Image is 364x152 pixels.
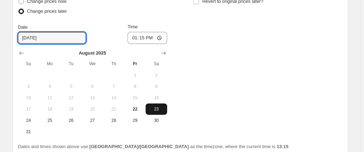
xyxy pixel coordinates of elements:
button: Tuesday August 12 2025 [60,92,82,103]
th: Sunday [18,58,39,69]
span: 11 [42,95,58,101]
button: Friday August 29 2025 [124,115,146,126]
span: We [84,61,100,67]
span: Time [128,24,137,29]
button: Tuesday August 5 2025 [60,81,82,92]
span: 16 [148,95,164,101]
th: Monday [39,58,60,69]
b: [GEOGRAPHIC_DATA]/[GEOGRAPHIC_DATA] [89,144,189,149]
span: 2 [148,72,164,78]
button: Tuesday August 26 2025 [60,115,82,126]
span: Mo [42,61,58,67]
b: 13:15 [277,144,288,149]
span: 3 [21,84,36,89]
th: Thursday [103,58,124,69]
button: Today Friday August 22 2025 [124,103,146,115]
button: Monday August 11 2025 [39,92,60,103]
th: Tuesday [60,58,82,69]
button: Thursday August 21 2025 [103,103,124,115]
span: Sa [148,61,164,67]
button: Show next month, September 2025 [159,48,169,58]
button: Show previous month, July 2025 [17,48,27,58]
button: Wednesday August 6 2025 [82,81,103,92]
span: 15 [127,95,143,101]
span: 8 [127,84,143,89]
button: Thursday August 7 2025 [103,81,124,92]
span: 7 [106,84,122,89]
button: Saturday August 16 2025 [146,92,167,103]
button: Sunday August 31 2025 [18,126,39,137]
span: 17 [21,106,36,112]
span: Date [18,24,28,30]
span: 31 [21,129,36,135]
span: 21 [106,106,122,112]
button: Wednesday August 13 2025 [82,92,103,103]
span: 12 [63,95,79,101]
span: 5 [63,84,79,89]
button: Tuesday August 19 2025 [60,103,82,115]
span: 28 [106,118,122,123]
span: 20 [84,106,100,112]
span: 27 [84,118,100,123]
span: 6 [84,84,100,89]
button: Sunday August 17 2025 [18,103,39,115]
span: 14 [106,95,122,101]
button: Saturday August 23 2025 [146,103,167,115]
button: Monday August 18 2025 [39,103,60,115]
span: 29 [127,118,143,123]
span: 26 [63,118,79,123]
button: Monday August 25 2025 [39,115,60,126]
span: Change prices later [27,9,67,14]
span: 25 [42,118,58,123]
button: Saturday August 9 2025 [146,81,167,92]
span: 23 [148,106,164,112]
span: 24 [21,118,36,123]
button: Sunday August 3 2025 [18,81,39,92]
span: 4 [42,84,58,89]
span: Tu [63,61,79,67]
th: Wednesday [82,58,103,69]
button: Thursday August 14 2025 [103,92,124,103]
span: 19 [63,106,79,112]
button: Friday August 15 2025 [124,92,146,103]
button: Friday August 1 2025 [124,69,146,81]
span: 18 [42,106,58,112]
button: Friday August 8 2025 [124,81,146,92]
button: Sunday August 10 2025 [18,92,39,103]
th: Friday [124,58,146,69]
input: 12:00 [128,32,167,44]
span: 13 [84,95,100,101]
span: 10 [21,95,36,101]
button: Wednesday August 20 2025 [82,103,103,115]
button: Wednesday August 27 2025 [82,115,103,126]
button: Saturday August 2 2025 [146,69,167,81]
span: 9 [148,84,164,89]
span: Th [106,61,122,67]
button: Sunday August 24 2025 [18,115,39,126]
span: 1 [127,72,143,78]
button: Monday August 4 2025 [39,81,60,92]
span: 30 [148,118,164,123]
button: Saturday August 30 2025 [146,115,167,126]
th: Saturday [146,58,167,69]
span: Dates and times shown above use as the timezone, where the current time is [18,144,289,149]
span: Fr [127,61,143,67]
span: Su [21,61,36,67]
span: 22 [127,106,143,112]
button: Thursday August 28 2025 [103,115,124,126]
input: 8/22/2025 [18,32,86,44]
